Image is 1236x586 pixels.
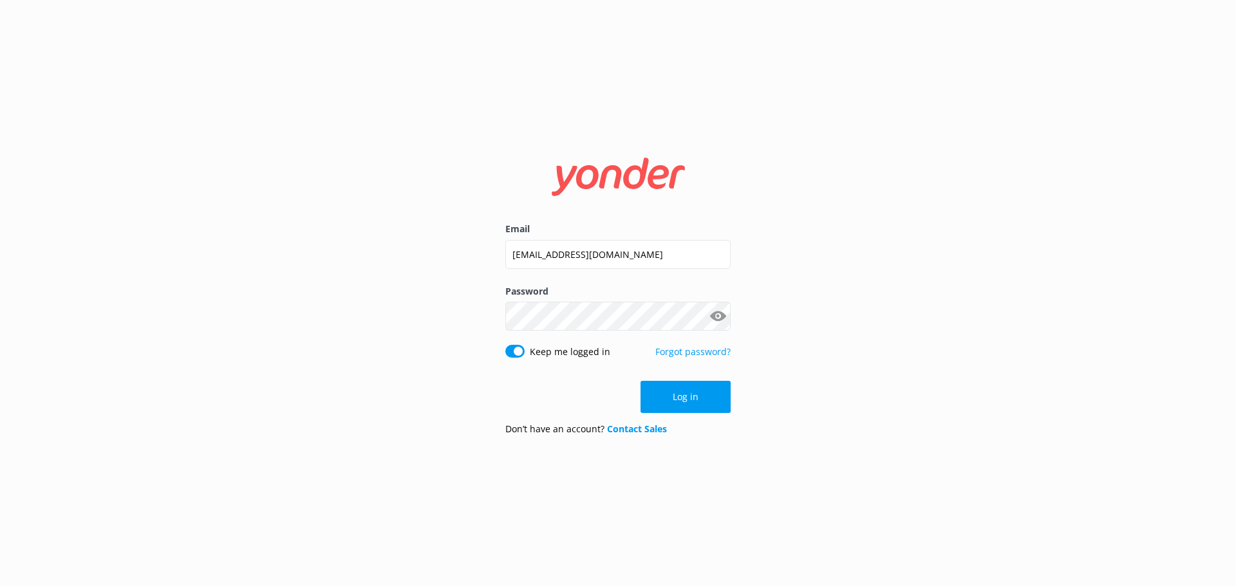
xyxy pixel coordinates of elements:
button: Log in [641,381,731,413]
button: Show password [705,304,731,329]
input: user@emailaddress.com [505,240,731,269]
label: Keep me logged in [530,345,610,359]
label: Email [505,222,731,236]
label: Password [505,284,731,298]
p: Don’t have an account? [505,422,667,436]
a: Forgot password? [655,345,731,358]
a: Contact Sales [607,423,667,435]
